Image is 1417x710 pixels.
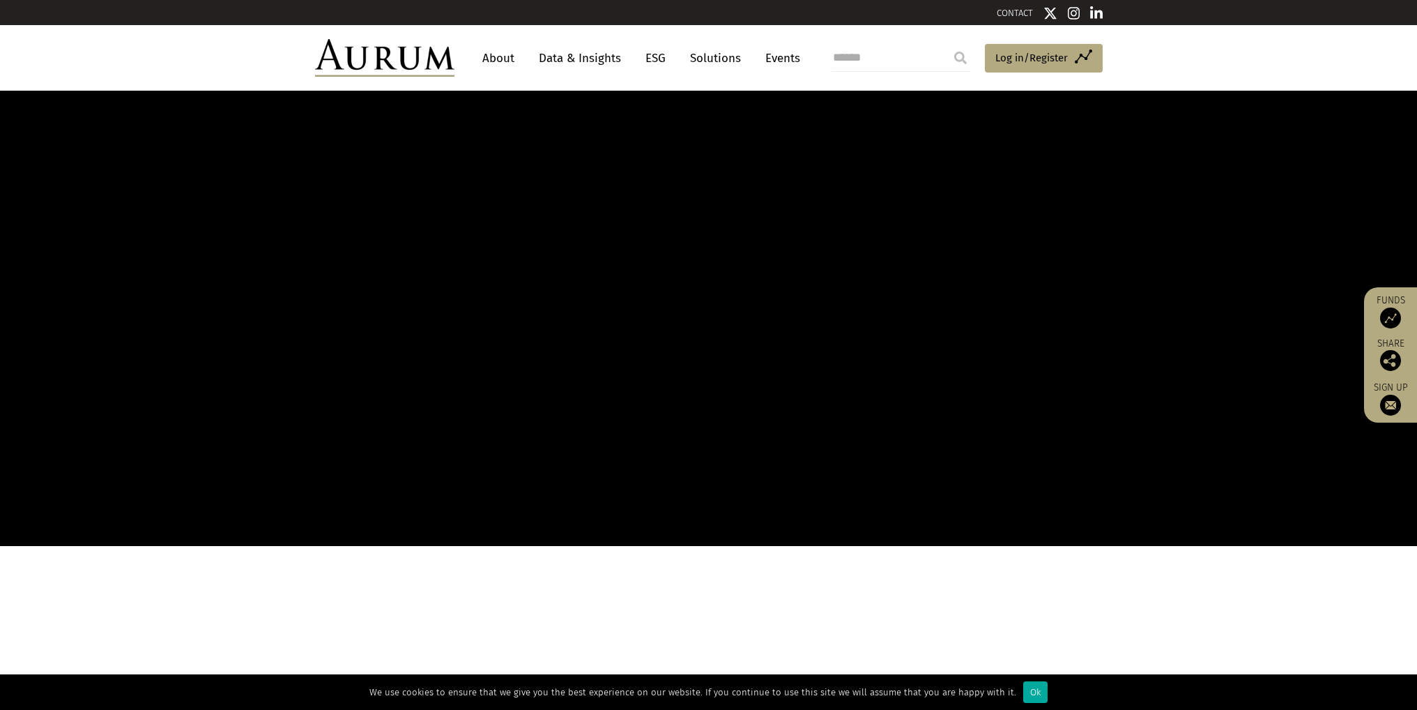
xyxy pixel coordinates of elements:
img: Linkedin icon [1090,6,1103,20]
a: Data & Insights [532,45,628,71]
a: Events [758,45,800,71]
a: CONTACT [997,8,1033,18]
input: Submit [947,44,974,72]
a: Solutions [683,45,748,71]
a: ESG [638,45,673,71]
span: Log in/Register [995,50,1068,66]
img: Aurum [315,39,454,77]
img: Instagram icon [1068,6,1080,20]
a: About [475,45,521,71]
a: Funds [1371,294,1410,328]
img: Sign up to our newsletter [1380,395,1401,416]
img: Share this post [1380,350,1401,371]
a: Log in/Register [985,44,1103,73]
img: Access Funds [1380,308,1401,328]
a: Sign up [1371,382,1410,416]
img: Twitter icon [1043,6,1057,20]
div: Ok [1023,681,1048,703]
div: Share [1371,339,1410,371]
